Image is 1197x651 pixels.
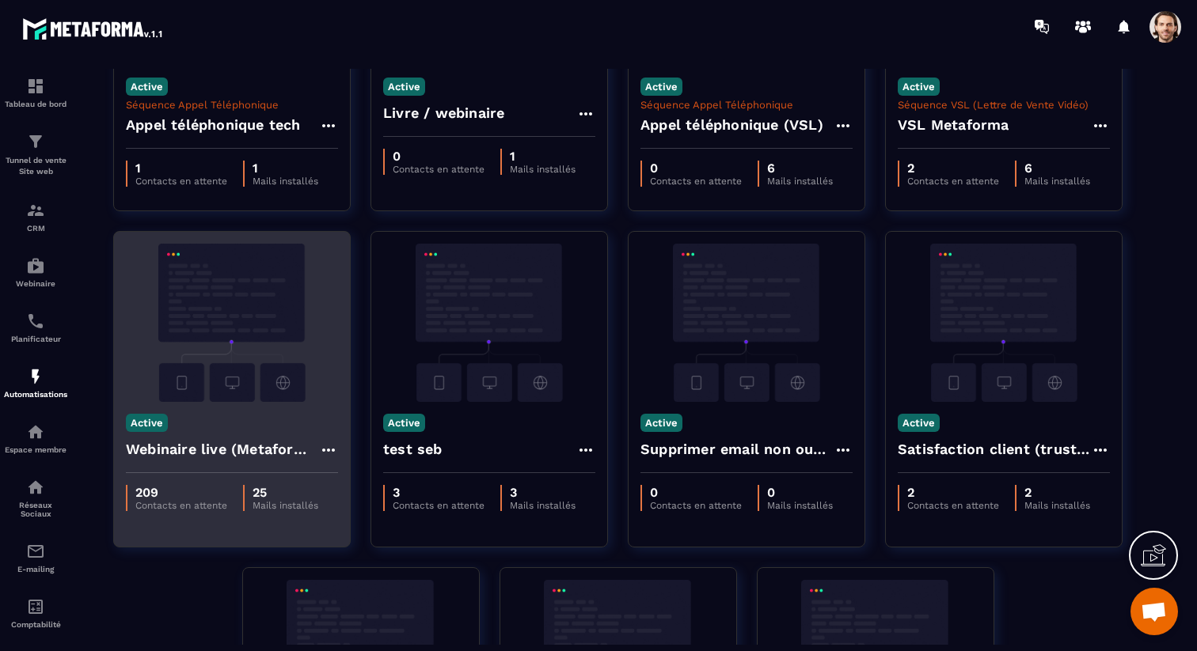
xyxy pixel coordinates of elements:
p: 3 [393,485,484,500]
p: Espace membre [4,445,67,454]
p: Contacts en attente [650,176,742,187]
h4: Appel téléphonique tech [126,114,301,136]
p: Mails installés [767,176,833,187]
p: Tableau de bord [4,100,67,108]
p: Active [383,414,425,432]
p: 2 [907,161,999,176]
p: Contacts en attente [393,500,484,511]
img: accountant [26,597,45,616]
p: 0 [393,149,484,164]
p: Contacts en attente [907,500,999,511]
img: social-network [26,478,45,497]
a: emailemailE-mailing [4,530,67,585]
img: automations [26,422,45,441]
a: automationsautomationsEspace membre [4,411,67,466]
a: automationsautomationsAutomatisations [4,355,67,411]
p: Comptabilité [4,620,67,629]
p: Réseaux Sociaux [4,501,67,518]
p: Active [126,78,168,96]
div: Ouvrir le chat [1130,588,1178,635]
h4: Supprimer email non ouvert apres 60 jours [640,438,834,460]
p: CRM [4,224,67,233]
p: Planificateur [4,335,67,343]
h4: VSL Metaforma [898,114,1009,136]
a: automationsautomationsWebinaire [4,244,67,300]
p: 0 [650,161,742,176]
p: Mails installés [1024,176,1090,187]
p: 1 [135,161,227,176]
p: 209 [135,485,227,500]
h4: Webinaire live (Metaforma) [126,438,319,460]
a: formationformationCRM [4,189,67,244]
p: 25 [253,485,318,500]
img: logo [22,14,165,43]
h4: test seb [383,438,443,460]
img: scheduler [26,312,45,331]
p: Séquence VSL (Lettre de Vente Vidéo) [898,99,1110,111]
p: Séquence Appel Téléphonique [126,99,338,111]
p: Mails installés [1024,500,1090,511]
p: Contacts en attente [650,500,742,511]
p: Automatisations [4,390,67,399]
a: social-networksocial-networkRéseaux Sociaux [4,466,67,530]
h4: Satisfaction client (trustpilot) [898,438,1091,460]
img: automation-background [126,244,338,402]
p: Contacts en attente [135,176,227,187]
p: 2 [907,485,999,500]
p: 2 [1024,485,1090,500]
p: Contacts en attente [907,176,999,187]
p: Contacts en attente [135,500,227,511]
p: Tunnel de vente Site web [4,155,67,177]
img: formation [26,201,45,220]
p: Contacts en attente [393,164,484,175]
p: 0 [767,485,833,500]
img: formation [26,77,45,96]
p: Mails installés [767,500,833,511]
p: Active [383,78,425,96]
a: accountantaccountantComptabilité [4,585,67,641]
p: 1 [253,161,318,176]
p: Mails installés [510,500,576,511]
p: 6 [767,161,833,176]
p: Active [640,414,682,432]
p: E-mailing [4,565,67,573]
img: email [26,542,45,561]
p: 1 [510,149,576,164]
p: 3 [510,485,576,500]
h4: Appel téléphonique (VSL) [640,114,823,136]
p: Mails installés [253,500,318,511]
p: Active [898,78,940,96]
a: formationformationTunnel de vente Site web [4,120,67,189]
p: 0 [650,485,742,500]
img: automation-background [383,244,595,402]
p: Mails installés [510,164,576,175]
p: Active [126,414,168,432]
p: Active [898,414,940,432]
img: automation-background [640,244,853,402]
img: automations [26,256,45,275]
img: automations [26,367,45,386]
img: formation [26,132,45,151]
p: Mails installés [253,176,318,187]
a: schedulerschedulerPlanificateur [4,300,67,355]
a: formationformationTableau de bord [4,65,67,120]
h4: Livre / webinaire [383,102,504,124]
img: automation-background [898,244,1110,402]
p: 6 [1024,161,1090,176]
p: Webinaire [4,279,67,288]
p: Séquence Appel Téléphonique [640,99,853,111]
p: Active [640,78,682,96]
